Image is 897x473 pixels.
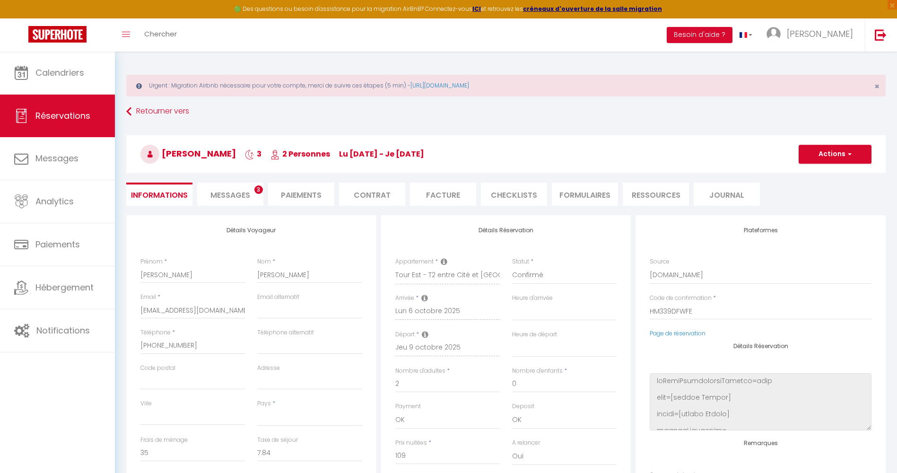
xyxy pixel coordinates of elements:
img: Super Booking [28,26,87,43]
label: Heure de départ [512,330,557,339]
span: [PERSON_NAME] [787,28,853,40]
h4: Détails Voyageur [140,227,362,234]
label: Nombre d'enfants [512,367,563,376]
label: Code postal [140,364,175,373]
span: Paiements [35,238,80,250]
li: Contrat [339,183,405,206]
h4: Détails Réservation [650,343,871,350]
a: ... [PERSON_NAME] [759,18,865,52]
button: Besoin d'aide ? [667,27,732,43]
span: [PERSON_NAME] [140,148,236,159]
li: Journal [694,183,760,206]
label: A relancer [512,438,540,447]
span: Notifications [36,324,90,336]
label: Arrivée [395,294,414,303]
h4: Détails Réservation [395,227,617,234]
span: Calendriers [35,67,84,79]
label: Téléphone alternatif [257,328,314,337]
label: Frais de ménage [140,436,188,445]
label: Prix nuitées [395,438,427,447]
label: Pays [257,399,271,408]
a: ICI [472,5,481,13]
label: Deposit [512,402,534,411]
span: Réservations [35,110,90,122]
li: Facture [410,183,476,206]
img: logout [875,29,887,41]
span: lu [DATE] - je [DATE] [339,149,424,159]
li: CHECKLISTS [481,183,547,206]
label: Statut [512,257,529,266]
h4: Plateformes [650,227,871,234]
li: Informations [126,183,192,206]
span: 3 [254,185,263,194]
label: Téléphone [140,328,171,337]
label: Nombre d'adultes [395,367,445,376]
label: Adresse [257,364,280,373]
span: × [874,80,880,92]
label: Appartement [395,257,434,266]
label: Source [650,257,670,266]
img: ... [766,27,781,41]
span: 3 [245,149,261,159]
div: Urgent : Migration Airbnb nécessaire pour votre compte, merci de suivre ces étapes (5 min) - [126,75,886,96]
label: Ville [140,399,152,408]
a: Page de réservation [650,329,705,337]
button: Actions [799,145,871,164]
li: FORMULAIRES [552,183,618,206]
a: Retourner vers [126,103,886,120]
label: Email [140,293,156,302]
span: 2 Personnes [270,149,330,159]
span: Messages [35,152,78,164]
label: Départ [395,330,415,339]
li: Paiements [268,183,334,206]
a: Chercher [137,18,184,52]
button: Ouvrir le widget de chat LiveChat [8,4,36,32]
span: Chercher [144,29,177,39]
label: Payment [395,402,421,411]
label: Heure d'arrivée [512,294,553,303]
label: Email alternatif [257,293,299,302]
span: Messages [210,190,250,201]
a: [URL][DOMAIN_NAME] [410,81,469,89]
label: Code de confirmation [650,294,712,303]
li: Ressources [623,183,689,206]
label: Prénom [140,257,163,266]
span: Analytics [35,195,74,207]
label: Taxe de séjour [257,436,298,445]
h4: Remarques [650,440,871,447]
a: créneaux d'ouverture de la salle migration [523,5,662,13]
span: Hébergement [35,281,94,293]
label: Nom [257,257,271,266]
button: Close [874,82,880,91]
